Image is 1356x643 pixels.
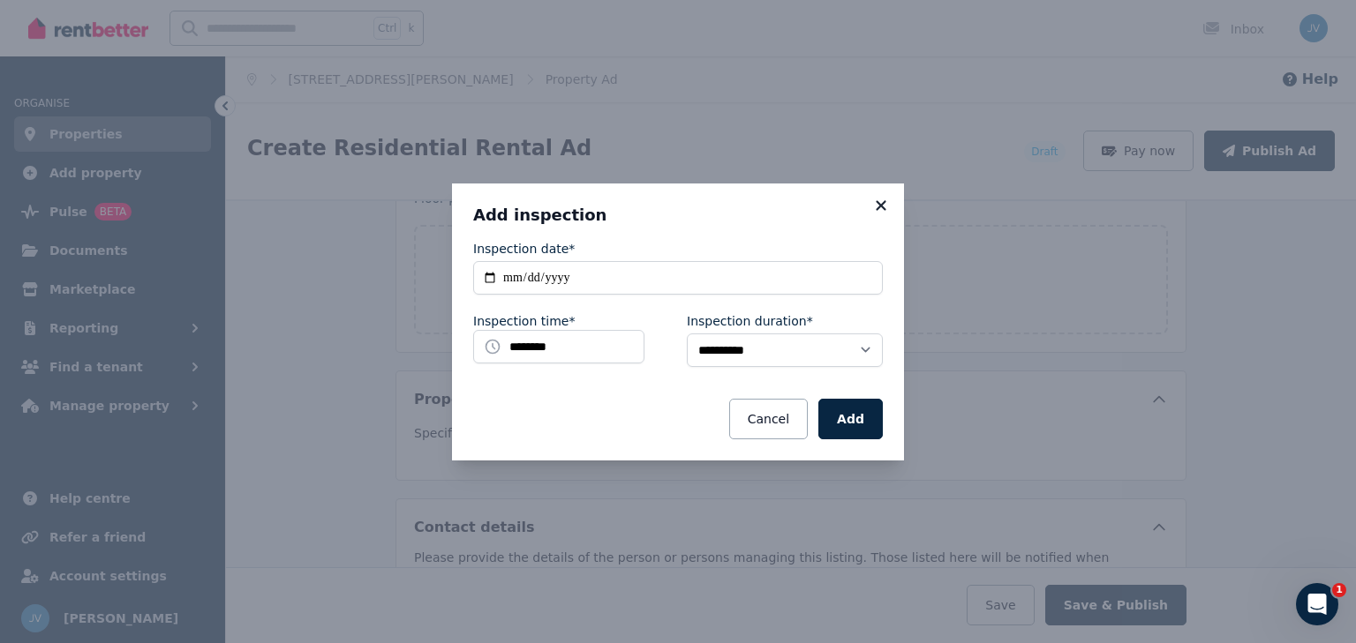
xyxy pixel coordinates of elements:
button: Add [818,399,883,439]
label: Inspection duration* [687,312,813,330]
label: Inspection time* [473,312,575,330]
h3: Add inspection [473,205,883,226]
iframe: Intercom live chat [1296,583,1338,625]
span: 1 [1332,583,1346,597]
button: Cancel [729,399,808,439]
label: Inspection date* [473,240,575,258]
